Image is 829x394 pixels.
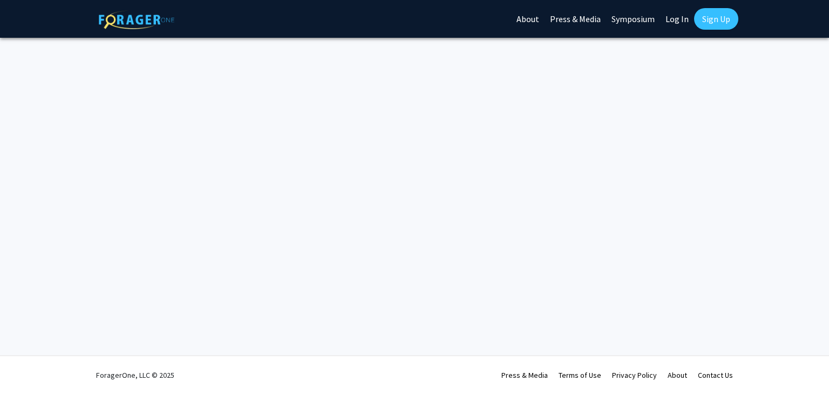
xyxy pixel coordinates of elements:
[559,370,601,380] a: Terms of Use
[99,10,174,29] img: ForagerOne Logo
[694,8,738,30] a: Sign Up
[501,370,548,380] a: Press & Media
[612,370,657,380] a: Privacy Policy
[668,370,687,380] a: About
[96,356,174,394] div: ForagerOne, LLC © 2025
[698,370,733,380] a: Contact Us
